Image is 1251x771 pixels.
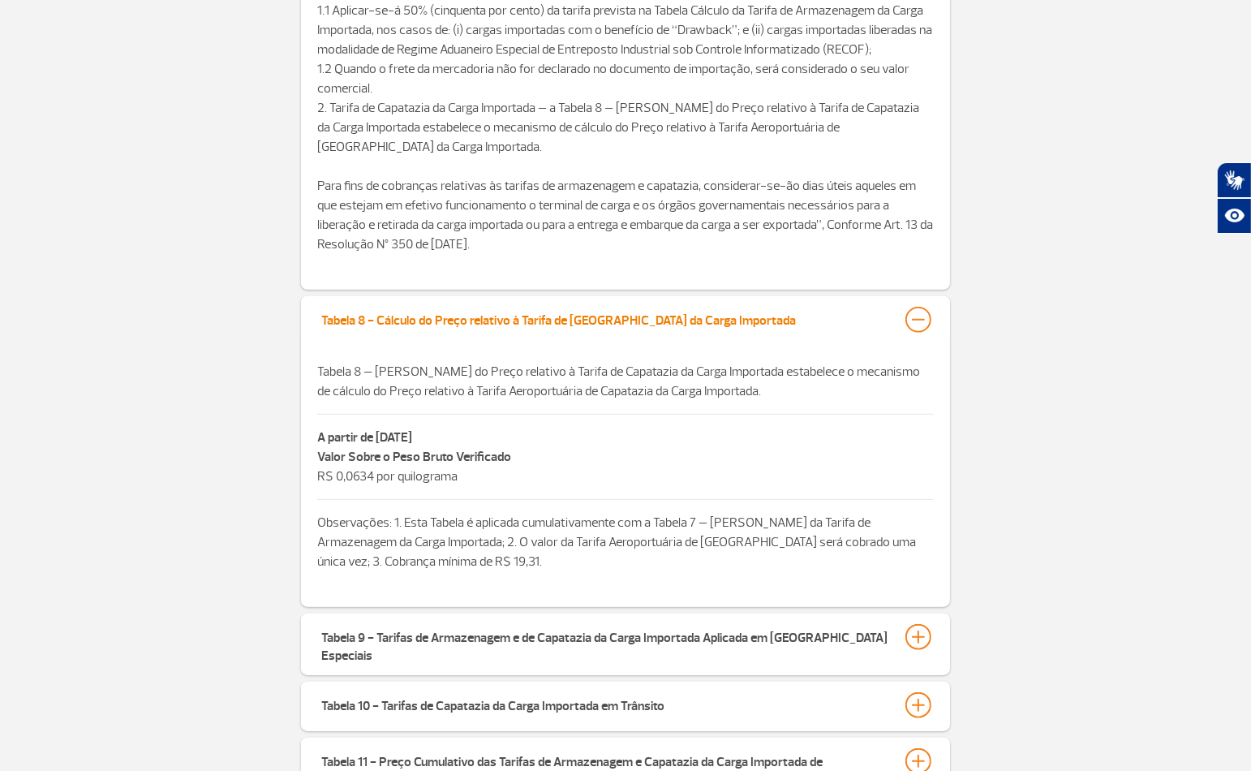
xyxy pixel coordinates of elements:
p: Para fins de cobranças relativas às tarifas de armazenagem e capatazia, considerar-se-ão dias úte... [317,176,934,274]
div: Tabela 10 - Tarifas de Capatazia da Carga Importada em Trânsito [321,692,664,715]
div: Plugin de acessibilidade da Hand Talk. [1217,162,1251,234]
div: Tabela 9 - Tarifas de Armazenagem e de Capatazia da Carga Importada Aplicada em [GEOGRAPHIC_DATA]... [321,624,889,665]
button: Tabela 8 - Cálculo do Preço relativo à Tarifa de [GEOGRAPHIC_DATA] da Carga Importada [320,306,931,334]
button: Abrir tradutor de língua de sinais. [1217,162,1251,198]
strong: A partir de [DATE] [317,429,412,446]
strong: Valor Sobre o Peso Bruto Verificado [317,449,511,465]
button: Tabela 9 - Tarifas de Armazenagem e de Capatazia da Carga Importada Aplicada em [GEOGRAPHIC_DATA]... [320,623,931,665]
button: Abrir recursos assistivos. [1217,198,1251,234]
p: R$ 0,0634 por quilograma [317,447,934,486]
button: Tabela 10 - Tarifas de Capatazia da Carga Importada em Trânsito [320,691,931,719]
p: Observações: 1. Esta Tabela é aplicada cumulativamente com a Tabela 7 – [PERSON_NAME] da Tarifa d... [317,513,934,571]
p: Tabela 8 – [PERSON_NAME] do Preço relativo à Tarifa de Capatazia da Carga Importada estabelece o ... [317,362,934,401]
div: Tabela 8 - Cálculo do Preço relativo à Tarifa de [GEOGRAPHIC_DATA] da Carga Importada [321,307,796,330]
